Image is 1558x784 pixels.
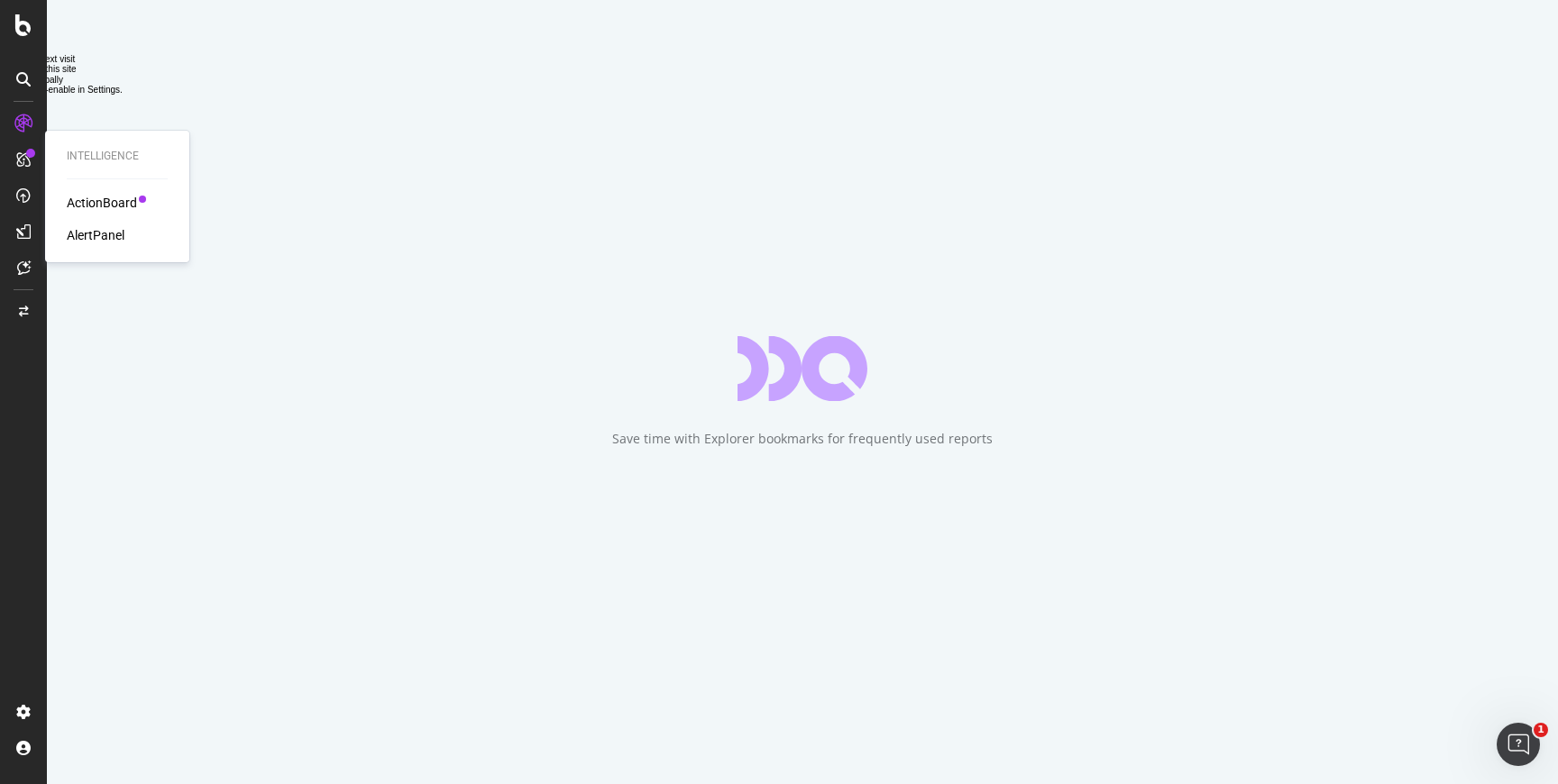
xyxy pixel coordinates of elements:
a: ActionBoard [67,194,137,212]
div: Save time with Explorer bookmarks for frequently used reports [612,430,993,448]
div: Intelligence [67,149,168,164]
a: AlertPanel [67,226,124,244]
iframe: Intercom live chat [1497,723,1540,766]
div: animation [738,336,867,401]
span: 1 [1534,723,1548,737]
